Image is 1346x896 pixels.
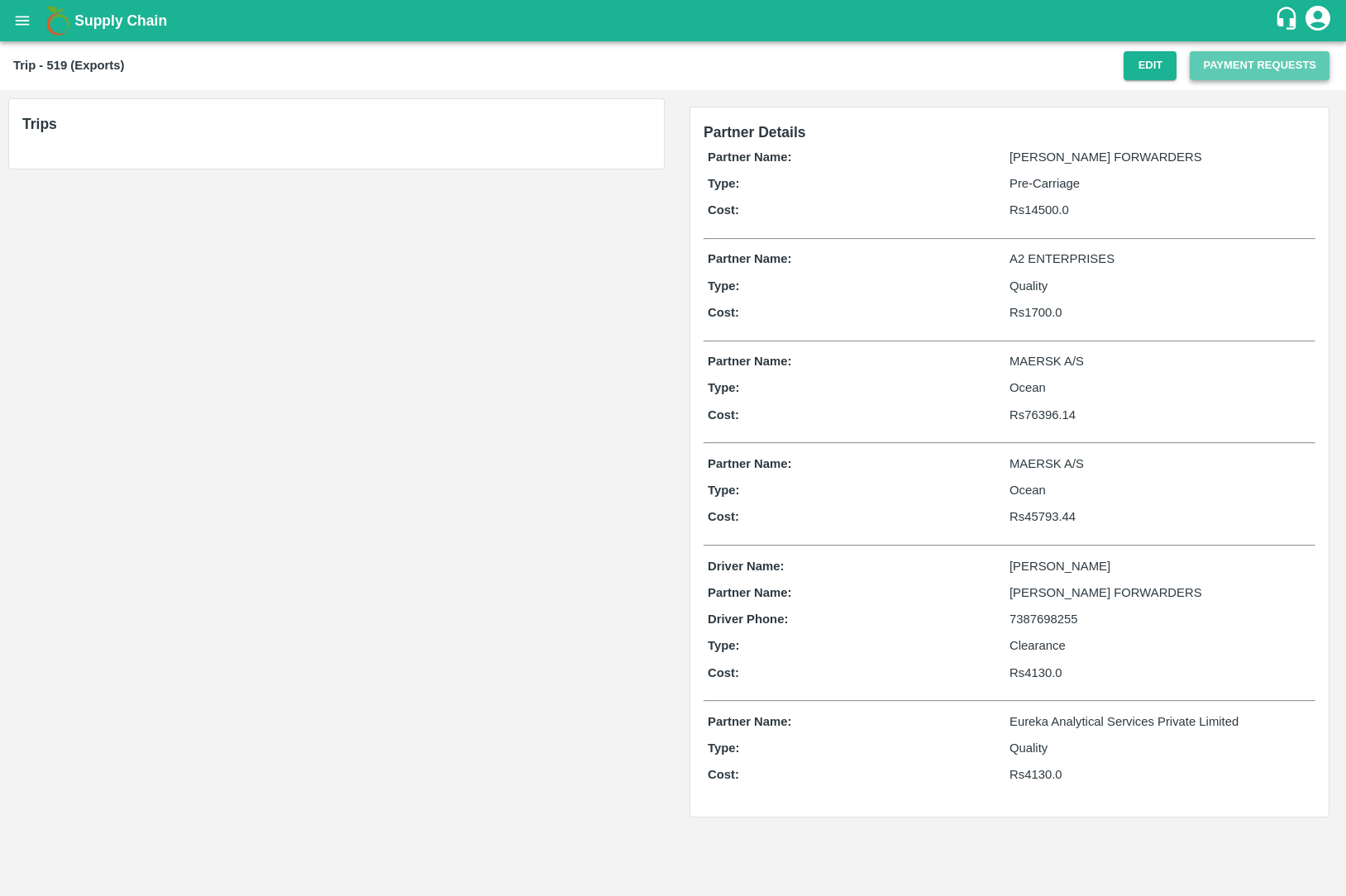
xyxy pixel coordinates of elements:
p: MAERSK A/S [1009,455,1311,473]
b: Cost: [708,666,739,679]
b: Type: [708,381,740,394]
b: Type: [708,741,740,755]
img: logo [41,4,74,37]
button: Edit [1124,51,1177,80]
b: Partner Name: [708,586,791,599]
p: Quality [1009,739,1311,757]
b: Cost: [708,408,739,422]
b: Partner Name: [708,252,791,265]
b: Partner Name: [708,355,791,368]
a: Supply Chain [74,9,1274,32]
b: Driver Phone: [708,612,788,626]
p: A2 ENTERPRISES [1009,250,1311,268]
div: account of current user [1303,3,1333,38]
p: Pre-Carriage [1009,174,1311,193]
p: Ocean [1009,481,1311,499]
p: Rs 45793.44 [1009,508,1311,526]
b: Cost: [708,203,739,217]
button: open drawer [3,2,41,40]
p: 7387698255 [1009,610,1311,628]
p: Rs 1700.0 [1009,303,1311,322]
p: Rs 4130.0 [1009,765,1311,784]
p: Quality [1009,277,1311,295]
b: Type: [708,484,740,497]
span: Partner Details [704,124,806,141]
p: MAERSK A/S [1009,352,1311,370]
p: Clearance [1009,636,1311,655]
p: Rs 76396.14 [1009,406,1311,424]
b: Cost: [708,306,739,319]
p: Rs 14500.0 [1009,201,1311,219]
b: Type: [708,177,740,190]
b: Partner Name: [708,715,791,728]
b: Partner Name: [708,457,791,470]
b: Type: [708,639,740,652]
button: Payment Requests [1190,51,1329,80]
p: [PERSON_NAME] FORWARDERS [1009,148,1311,166]
b: Type: [708,279,740,293]
div: customer-support [1274,6,1303,36]
b: Trips [22,116,57,132]
p: Rs 4130.0 [1009,664,1311,682]
b: Trip - 519 (Exports) [13,59,124,72]
b: Cost: [708,510,739,523]
b: Supply Chain [74,12,167,29]
b: Partner Name: [708,150,791,164]
p: [PERSON_NAME] [1009,557,1311,575]
p: [PERSON_NAME] FORWARDERS [1009,584,1311,602]
p: Ocean [1009,379,1311,397]
b: Cost: [708,768,739,781]
p: Eureka Analytical Services Private Limited [1009,713,1311,731]
b: Driver Name: [708,560,784,573]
